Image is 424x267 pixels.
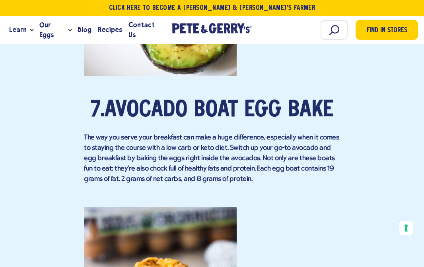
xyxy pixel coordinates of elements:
[30,29,34,31] button: Open the dropdown menu for Learn
[84,133,340,185] p: The way you serve your breakfast can make a huge difference, especially when it comes to staying ...
[321,20,348,40] input: Search
[356,20,418,40] a: Find in Stores
[98,25,122,35] span: Recipes
[105,100,334,122] a: Avocado Boat Egg Bake
[39,20,65,40] span: Our Eggs
[74,19,95,41] a: Blog
[36,19,68,41] a: Our Eggs
[78,25,91,35] span: Blog
[128,20,161,40] span: Contact Us
[125,19,164,41] a: Contact Us
[95,19,125,41] a: Recipes
[6,19,30,41] a: Learn
[9,25,27,35] span: Learn
[399,221,413,235] button: Your consent preferences for tracking technologies
[68,29,72,31] button: Open the dropdown menu for Our Eggs
[367,26,407,36] span: Find in Stores
[84,98,340,122] h2: 7.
